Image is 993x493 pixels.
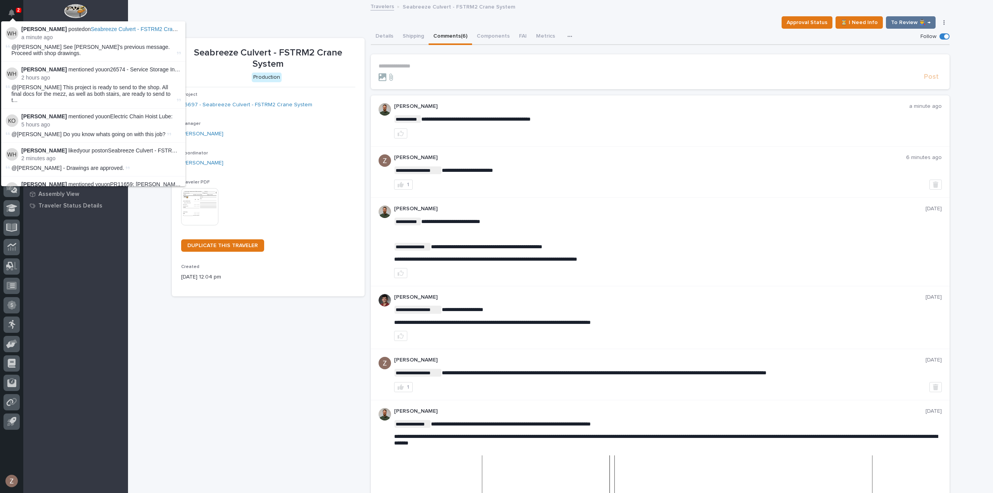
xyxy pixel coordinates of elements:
[181,159,223,167] a: [PERSON_NAME]
[21,66,181,73] p: mentioned you on :
[924,73,939,81] span: Post
[12,131,166,137] span: @[PERSON_NAME] Do you know whats going on with this job?
[394,382,413,392] button: 1
[379,154,391,167] img: AGNmyxac9iQmFt5KMn4yKUk2u-Y3CYPXgWg2Ri7a09A=s96-c
[394,128,407,138] button: like this post
[926,408,942,415] p: [DATE]
[110,113,171,119] a: Electric Chain Hoist Lube
[472,29,514,45] button: Components
[379,357,391,369] img: AGNmyxac9iQmFt5KMn4yKUk2u-Y3CYPXgWg2Ri7a09A=s96-c
[38,202,102,209] p: Traveler Status Details
[21,34,181,41] p: a minute ago
[21,113,181,120] p: mentioned you on :
[394,408,926,415] p: [PERSON_NAME]
[379,408,391,420] img: AATXAJw4slNr5ea0WduZQVIpKGhdapBAGQ9xVsOeEvl5=s96-c
[920,33,936,40] p: Follow
[370,2,394,10] a: Travelers
[394,180,413,190] button: 1
[181,265,199,269] span: Created
[379,206,391,218] img: AATXAJw4slNr5ea0WduZQVIpKGhdapBAGQ9xVsOeEvl5=s96-c
[909,103,942,110] p: a minute ago
[64,4,87,18] img: Workspace Logo
[379,103,391,116] img: AATXAJw4slNr5ea0WduZQVIpKGhdapBAGQ9xVsOeEvl5=s96-c
[21,147,67,154] strong: [PERSON_NAME]
[6,67,18,80] img: Weston Hochstetler
[21,26,67,32] strong: [PERSON_NAME]
[21,66,67,73] strong: [PERSON_NAME]
[17,7,20,13] p: 2
[926,357,942,363] p: [DATE]
[394,154,906,161] p: [PERSON_NAME]
[782,16,832,29] button: Approval Status
[929,382,942,392] button: Delete post
[181,273,355,281] p: [DATE] 12:04 pm
[181,151,208,156] span: Coordinator
[21,74,181,81] p: 2 hours ago
[6,148,18,161] img: Wynne Hochstetler
[38,191,79,198] p: Assembly View
[6,27,18,40] img: Wynne Hochstetler
[531,29,560,45] button: Metrics
[181,47,355,70] p: Seabreeze Culvert - FSTRM2 Crane System
[841,18,878,27] span: ⏳ I Need Info
[187,243,258,248] span: DUPLICATE THIS TRAVELER
[181,121,201,126] span: Manager
[394,268,407,278] button: like this post
[407,384,409,390] div: 1
[407,182,409,187] div: 1
[398,29,429,45] button: Shipping
[371,29,398,45] button: Details
[921,73,942,81] button: Post
[836,16,883,29] button: ⏳ I Need Info
[6,182,18,195] img: Jared Hochstetler
[3,5,20,21] button: Notifications
[181,130,223,138] a: [PERSON_NAME]
[181,92,197,97] span: Project
[394,331,407,341] button: like this post
[926,206,942,212] p: [DATE]
[21,155,181,162] p: 2 minutes ago
[181,101,312,109] a: 26697 - Seabreeze Culvert - FSTRM2 Crane System
[181,239,264,252] a: DUPLICATE THIS TRAVELER
[394,206,926,212] p: [PERSON_NAME]
[394,103,909,110] p: [PERSON_NAME]
[91,26,198,32] span: Seabreeze Culvert - FSTRM2 Crane System
[891,18,931,27] span: To Review 👨‍🏭 →
[23,200,128,211] a: Traveler Status Details
[394,357,926,363] p: [PERSON_NAME]
[21,147,181,154] p: liked your post on Seabreeze Culvert - FSTRM2 Crane System :
[21,26,181,33] p: posted on :
[181,180,210,185] span: Traveler PDF
[110,66,310,73] a: 26574 - Service Storage International - [PERSON_NAME] Foods Office Mezzanine
[12,44,170,57] span: @[PERSON_NAME] See [PERSON_NAME]'s previous message. Proceed with shop drawings.
[403,2,515,10] p: Seabreeze Culvert - FSTRM2 Crane System
[394,294,926,301] p: [PERSON_NAME]
[3,473,20,489] button: users-avatar
[6,114,18,127] img: Ken Overmyer
[926,294,942,301] p: [DATE]
[379,294,391,306] img: ROij9lOReuV7WqYxWfnW
[906,154,942,161] p: 6 minutes ago
[10,9,20,22] div: Notifications2
[12,84,175,104] span: @[PERSON_NAME] This project is ready to send to the shop. All final docs for the mezz, as well as...
[23,188,128,200] a: Assembly View
[514,29,531,45] button: FAI
[21,181,181,188] p: mentioned you on PR11659: [PERSON_NAME] - 26441 FSTRGM10 Crane System :
[21,181,67,187] strong: [PERSON_NAME]
[929,180,942,190] button: Delete post
[21,113,67,119] strong: [PERSON_NAME]
[12,165,124,171] span: @[PERSON_NAME] - Drawings are approved.
[787,18,827,27] span: Approval Status
[21,121,181,128] p: 5 hours ago
[252,73,282,82] div: Production
[429,29,472,45] button: Comments (6)
[886,16,936,29] button: To Review 👨‍🏭 →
